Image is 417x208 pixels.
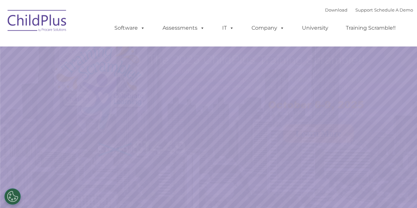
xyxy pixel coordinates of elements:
[339,21,402,35] a: Training Scramble!!
[295,21,335,35] a: University
[245,21,291,35] a: Company
[325,7,413,13] font: |
[156,21,211,35] a: Assessments
[4,188,21,205] button: Cookies Settings
[355,7,373,13] a: Support
[374,7,413,13] a: Schedule A Demo
[325,7,347,13] a: Download
[283,124,354,143] a: Learn More
[4,5,70,38] img: ChildPlus by Procare Solutions
[108,21,152,35] a: Software
[216,21,241,35] a: IT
